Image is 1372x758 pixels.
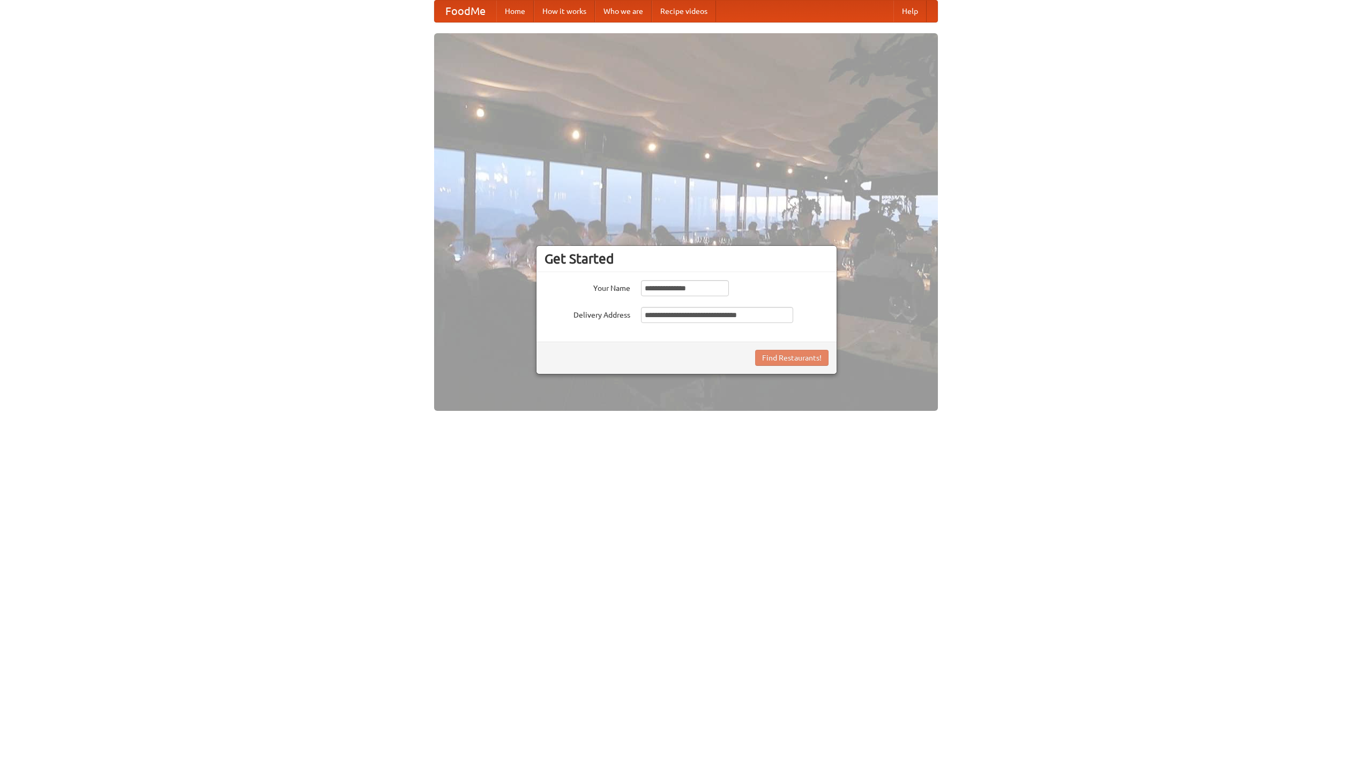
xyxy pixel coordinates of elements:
a: Home [496,1,534,22]
a: How it works [534,1,595,22]
label: Your Name [545,280,630,294]
label: Delivery Address [545,307,630,320]
a: Recipe videos [652,1,716,22]
a: FoodMe [435,1,496,22]
a: Help [893,1,927,22]
a: Who we are [595,1,652,22]
h3: Get Started [545,251,829,267]
button: Find Restaurants! [755,350,829,366]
